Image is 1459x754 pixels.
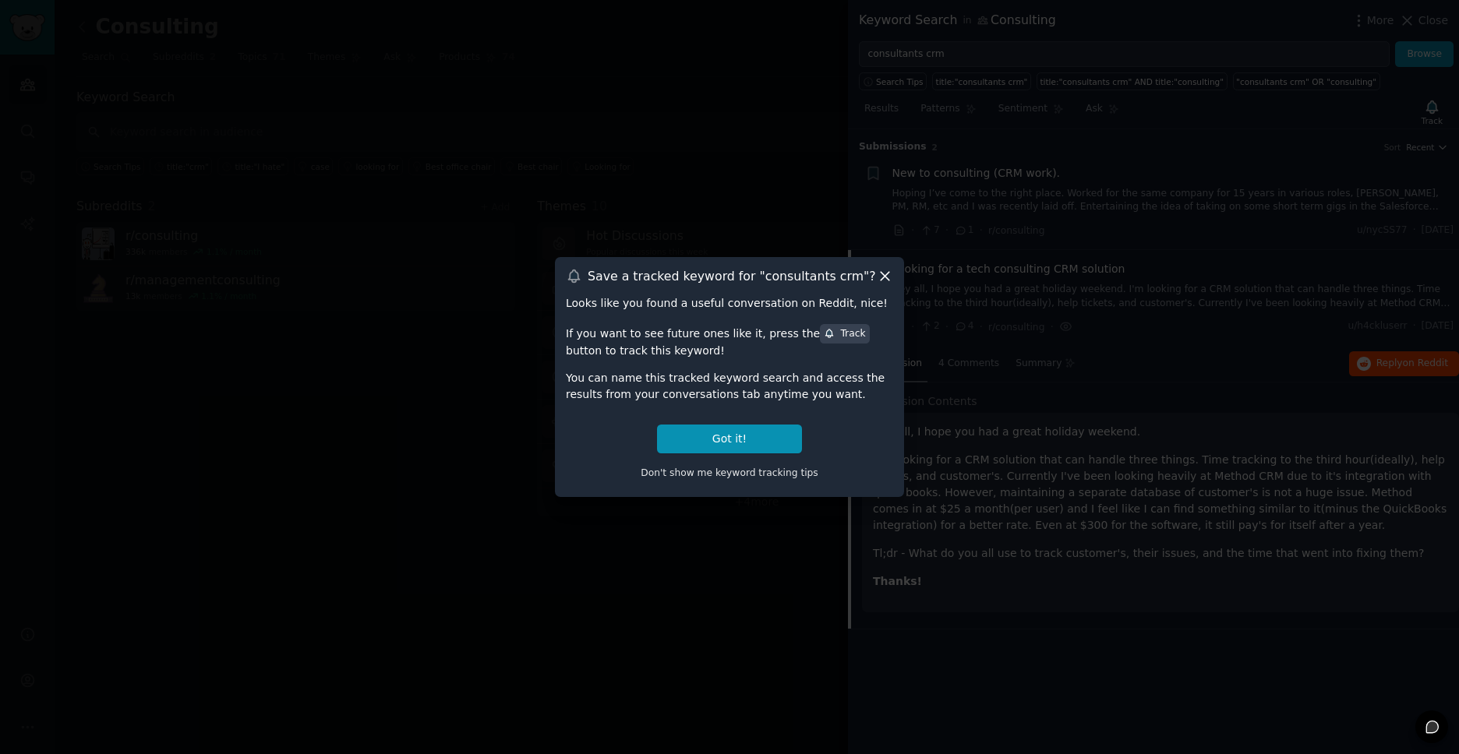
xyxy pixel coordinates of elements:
[588,268,876,284] h3: Save a tracked keyword for " consultants crm "?
[566,370,893,403] div: You can name this tracked keyword search and access the results from your conversations tab anyti...
[657,425,802,453] button: Got it!
[566,322,893,358] div: If you want to see future ones like it, press the button to track this keyword!
[824,327,865,341] div: Track
[566,295,893,312] div: Looks like you found a useful conversation on Reddit, nice!
[641,467,818,478] span: Don't show me keyword tracking tips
